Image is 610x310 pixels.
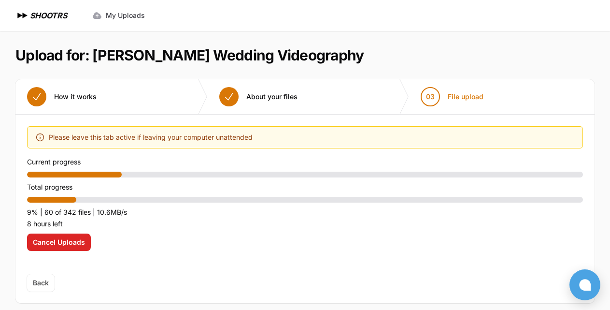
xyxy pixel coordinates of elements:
[54,92,97,102] span: How it works
[15,46,364,64] h1: Upload for: [PERSON_NAME] Wedding Videography
[30,10,67,21] h1: SHOOTRS
[569,269,600,300] button: Open chat window
[33,237,85,247] span: Cancel Uploads
[27,218,583,230] p: 8 hours left
[15,79,108,114] button: How it works
[27,207,583,218] p: 9% | 60 of 342 files | 10.6MB/s
[27,234,91,251] button: Cancel Uploads
[448,92,483,102] span: File upload
[27,181,583,193] p: Total progress
[49,132,253,143] span: Please leave this tab active if leaving your computer unattended
[15,10,67,21] a: SHOOTRS SHOOTRS
[426,92,435,102] span: 03
[15,10,30,21] img: SHOOTRS
[86,7,151,24] a: My Uploads
[27,156,583,168] p: Current progress
[208,79,309,114] button: About your files
[409,79,495,114] button: 03 File upload
[246,92,298,102] span: About your files
[106,11,145,20] span: My Uploads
